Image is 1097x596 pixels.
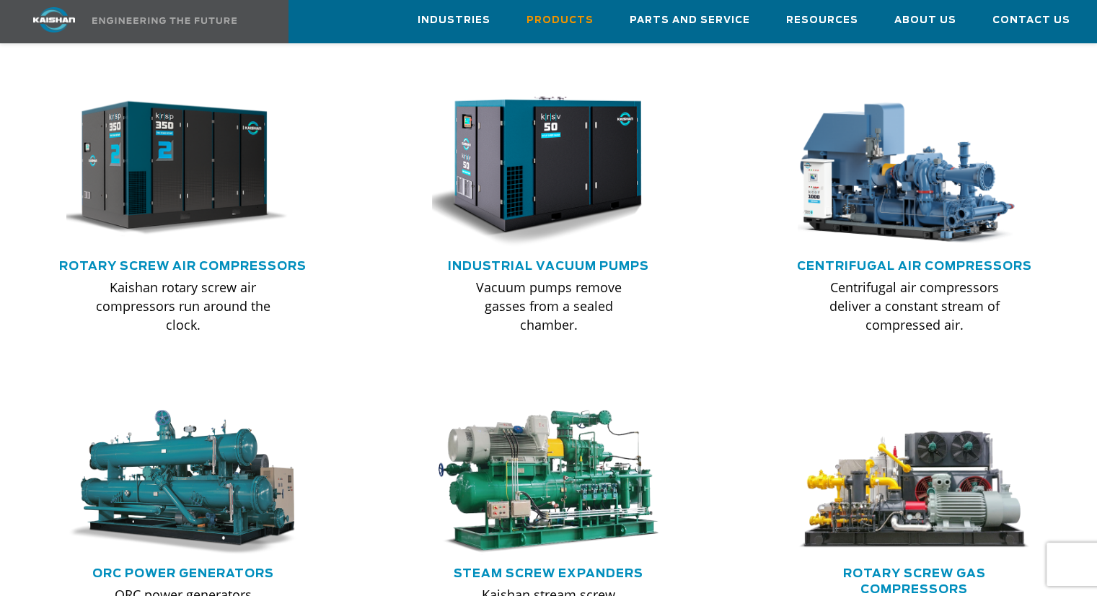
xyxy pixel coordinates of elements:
img: machine [432,410,665,556]
a: Resources [786,1,858,40]
p: Kaishan rotary screw air compressors run around the clock. [95,278,270,334]
span: Contact Us [992,12,1070,29]
img: thumb-centrifugal-compressor [787,90,1020,247]
span: Products [527,12,594,29]
img: machine [798,410,1031,556]
p: Centrifugal air compressors deliver a constant stream of compressed air. [827,278,1002,334]
a: Centrifugal Air Compressors [796,260,1031,272]
a: Parts and Service [630,1,750,40]
div: krsv50 [432,90,665,247]
a: Industrial Vacuum Pumps [448,260,649,272]
a: Industries [418,1,490,40]
p: Vacuum pumps remove gasses from a sealed chamber. [461,278,636,334]
img: machine [66,410,299,556]
a: About Us [894,1,956,40]
a: Rotary Screw Air Compressors [59,260,307,272]
span: Industries [418,12,490,29]
div: krsp350 [66,90,299,247]
span: Resources [786,12,858,29]
a: Contact Us [992,1,1070,40]
a: ORC Power Generators [92,568,273,579]
img: krsp350 [56,90,288,247]
img: krsv50 [421,90,654,247]
span: About Us [894,12,956,29]
div: thumb-centrifugal-compressor [798,90,1031,247]
a: Steam Screw Expanders [454,568,643,579]
img: Engineering the future [92,17,237,24]
a: Products [527,1,594,40]
a: Rotary Screw Gas Compressors [842,568,985,595]
span: Parts and Service [630,12,750,29]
